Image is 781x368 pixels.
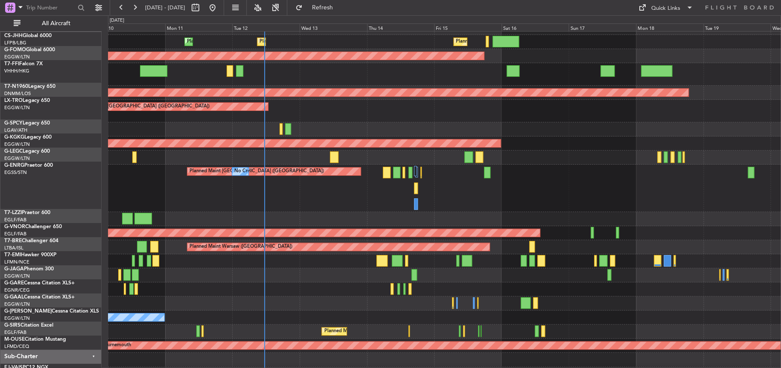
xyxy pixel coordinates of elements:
[4,323,20,328] span: G-SIRS
[300,23,367,31] div: Wed 13
[651,4,680,13] div: Quick Links
[4,40,26,46] a: LFPB/LBG
[165,23,233,31] div: Mon 11
[187,35,321,48] div: Planned Maint [GEOGRAPHIC_DATA] ([GEOGRAPHIC_DATA])
[4,135,24,140] span: G-KGKG
[26,1,75,14] input: Trip Number
[4,98,50,103] a: LX-TROLegacy 650
[4,252,21,258] span: T7-EMI
[4,217,26,223] a: EGLF/FAB
[4,267,54,272] a: G-JAGAPhenom 300
[110,17,124,24] div: [DATE]
[304,5,340,11] span: Refresh
[4,163,53,168] a: G-ENRGPraetor 600
[324,325,458,338] div: Planned Maint [GEOGRAPHIC_DATA] ([GEOGRAPHIC_DATA])
[4,231,26,237] a: EGLF/FAB
[4,343,29,350] a: LFMD/CEQ
[636,23,703,31] div: Mon 18
[4,224,62,229] a: G-VNORChallenger 650
[4,245,23,251] a: LTBA/ISL
[98,23,165,31] div: Sun 10
[4,210,22,215] span: T7-LZZI
[4,61,43,67] a: T7-FFIFalcon 7X
[4,295,75,300] a: G-GAALCessna Citation XLS+
[234,165,254,178] div: No Crew
[9,17,93,30] button: All Aircraft
[4,121,50,126] a: G-SPCYLegacy 650
[189,241,292,253] div: Planned Maint Warsaw ([GEOGRAPHIC_DATA])
[4,84,28,89] span: T7-N1960
[4,90,31,97] a: DNMM/LOS
[4,301,30,307] a: EGGW/LTN
[4,163,24,168] span: G-ENRG
[259,35,394,48] div: Planned Maint [GEOGRAPHIC_DATA] ([GEOGRAPHIC_DATA])
[4,337,66,342] a: M-OUSECitation Mustang
[4,33,23,38] span: CS-JHH
[4,259,29,265] a: LFMN/NCE
[4,315,30,322] a: EGGW/LTN
[4,295,24,300] span: G-GAAL
[4,68,29,74] a: VHHH/HKG
[4,273,30,279] a: EGGW/LTN
[69,100,210,113] div: Unplanned Maint [GEOGRAPHIC_DATA] ([GEOGRAPHIC_DATA])
[291,1,343,14] button: Refresh
[4,323,53,328] a: G-SIRSCitation Excel
[4,238,58,243] a: T7-BREChallenger 604
[189,165,324,178] div: Planned Maint [GEOGRAPHIC_DATA] ([GEOGRAPHIC_DATA])
[4,210,50,215] a: T7-LZZIPraetor 600
[4,47,55,52] a: G-FOMOGlobal 6000
[4,121,23,126] span: G-SPCY
[4,267,24,272] span: G-JAGA
[4,252,56,258] a: T7-EMIHawker 900XP
[4,309,99,314] a: G-[PERSON_NAME]Cessna Citation XLS
[4,84,55,89] a: T7-N1960Legacy 650
[4,104,30,111] a: EGGW/LTN
[367,23,434,31] div: Thu 14
[456,35,590,48] div: Planned Maint [GEOGRAPHIC_DATA] ([GEOGRAPHIC_DATA])
[4,135,52,140] a: G-KGKGLegacy 600
[4,98,23,103] span: LX-TRO
[232,23,300,31] div: Tue 12
[22,20,90,26] span: All Aircraft
[4,329,26,336] a: EGLF/FAB
[4,287,30,293] a: EGNR/CEG
[4,309,52,314] span: G-[PERSON_NAME]
[4,149,23,154] span: G-LEGC
[4,337,25,342] span: M-OUSE
[4,141,30,148] a: EGGW/LTN
[4,47,26,52] span: G-FOMO
[4,281,24,286] span: G-GARE
[4,61,19,67] span: T7-FFI
[4,155,30,162] a: EGGW/LTN
[4,281,75,286] a: G-GARECessna Citation XLS+
[434,23,501,31] div: Fri 15
[634,1,697,14] button: Quick Links
[568,23,636,31] div: Sun 17
[501,23,569,31] div: Sat 16
[703,23,771,31] div: Tue 19
[4,127,27,133] a: LGAV/ATH
[4,224,25,229] span: G-VNOR
[4,33,52,38] a: CS-JHHGlobal 6000
[4,169,27,176] a: EGSS/STN
[4,238,22,243] span: T7-BRE
[4,149,50,154] a: G-LEGCLegacy 600
[145,4,185,12] span: [DATE] - [DATE]
[4,54,30,60] a: EGGW/LTN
